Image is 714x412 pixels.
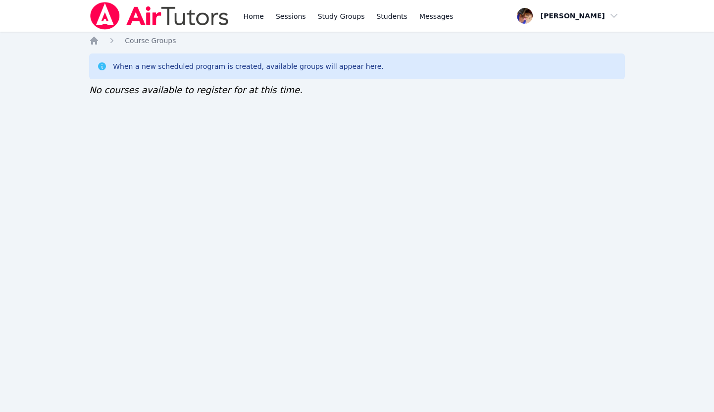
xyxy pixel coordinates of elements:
span: No courses available to register for at this time. [89,85,303,95]
span: Messages [419,11,454,21]
img: Air Tutors [89,2,229,30]
nav: Breadcrumb [89,36,625,46]
div: When a new scheduled program is created, available groups will appear here. [113,61,384,71]
span: Course Groups [125,37,176,45]
a: Course Groups [125,36,176,46]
